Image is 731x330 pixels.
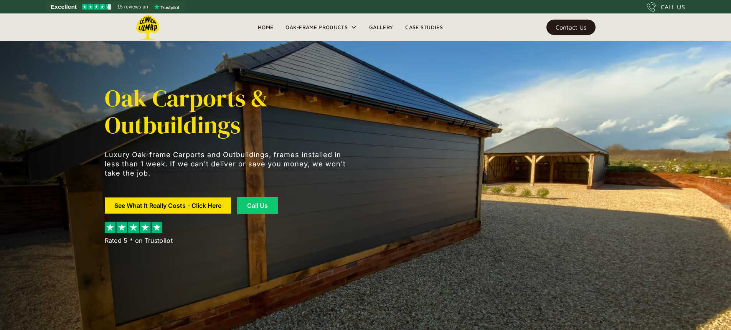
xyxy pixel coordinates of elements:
[285,23,348,32] div: Oak-Frame Products
[647,2,685,12] a: CALL US
[661,2,685,12] div: CALL US
[252,22,279,33] a: Home
[237,197,278,214] a: Call Us
[105,150,350,178] p: Luxury Oak-frame Carports and Outbuildings, frames installed in less than 1 week. If we can't del...
[105,197,231,214] a: See What It Really Costs - Click Here
[247,202,268,209] div: Call Us
[105,236,173,245] div: Rated 5 * on Trustpilot
[51,2,77,12] span: Excellent
[363,22,399,33] a: Gallery
[154,4,179,10] img: Trustpilot logo
[117,2,148,12] span: 15 reviews on
[279,13,363,41] div: Oak-Frame Products
[556,25,586,30] div: Contact Us
[82,4,111,10] img: Trustpilot 4.5 stars
[399,22,449,33] a: Case Studies
[546,20,596,35] a: Contact Us
[46,2,185,12] a: See Lemon Lumba reviews on Trustpilot
[105,85,350,139] h1: Oak Carports & Outbuildings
